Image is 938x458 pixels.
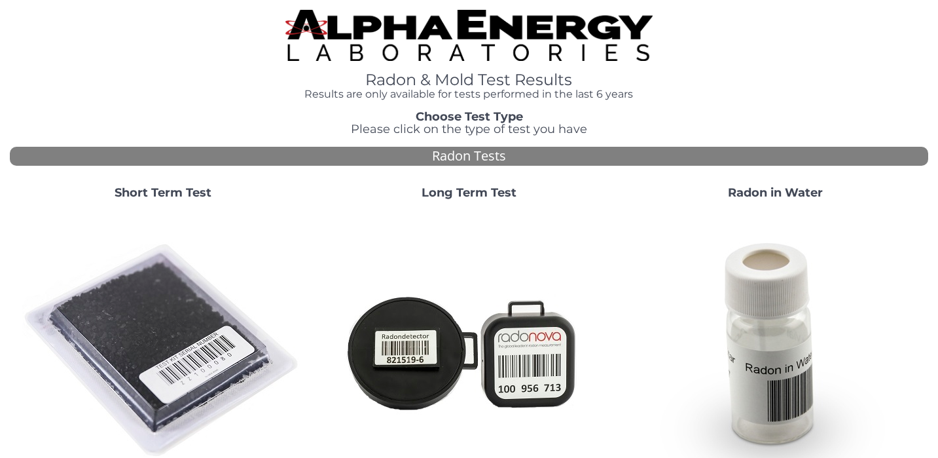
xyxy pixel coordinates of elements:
h4: Results are only available for tests performed in the last 6 years [285,88,653,100]
h1: Radon & Mold Test Results [285,71,653,88]
strong: Radon in Water [728,185,823,200]
strong: Short Term Test [115,185,211,200]
img: TightCrop.jpg [285,10,653,61]
span: Please click on the type of test you have [351,122,587,136]
div: Radon Tests [10,147,928,166]
strong: Choose Test Type [416,109,523,124]
strong: Long Term Test [422,185,516,200]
